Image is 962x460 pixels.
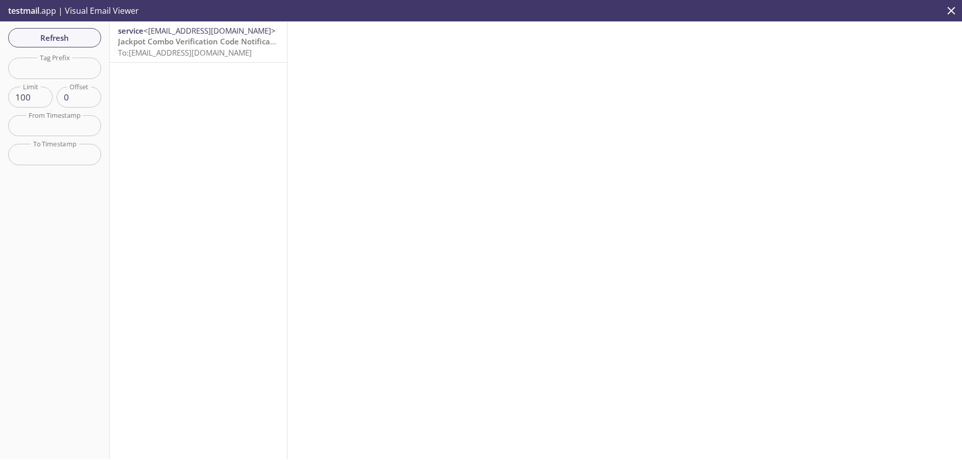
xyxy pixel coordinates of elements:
[118,36,285,46] span: Jackpot Combo Verification Code Notification
[143,25,276,36] span: <[EMAIL_ADDRESS][DOMAIN_NAME]>
[8,5,39,16] span: testmail
[8,28,101,47] button: Refresh
[118,25,143,36] span: service
[110,21,287,63] nav: emails
[110,21,287,62] div: service<[EMAIL_ADDRESS][DOMAIN_NAME]>Jackpot Combo Verification Code NotificationTo:[EMAIL_ADDRES...
[16,31,93,44] span: Refresh
[118,47,252,58] span: To: [EMAIL_ADDRESS][DOMAIN_NAME]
